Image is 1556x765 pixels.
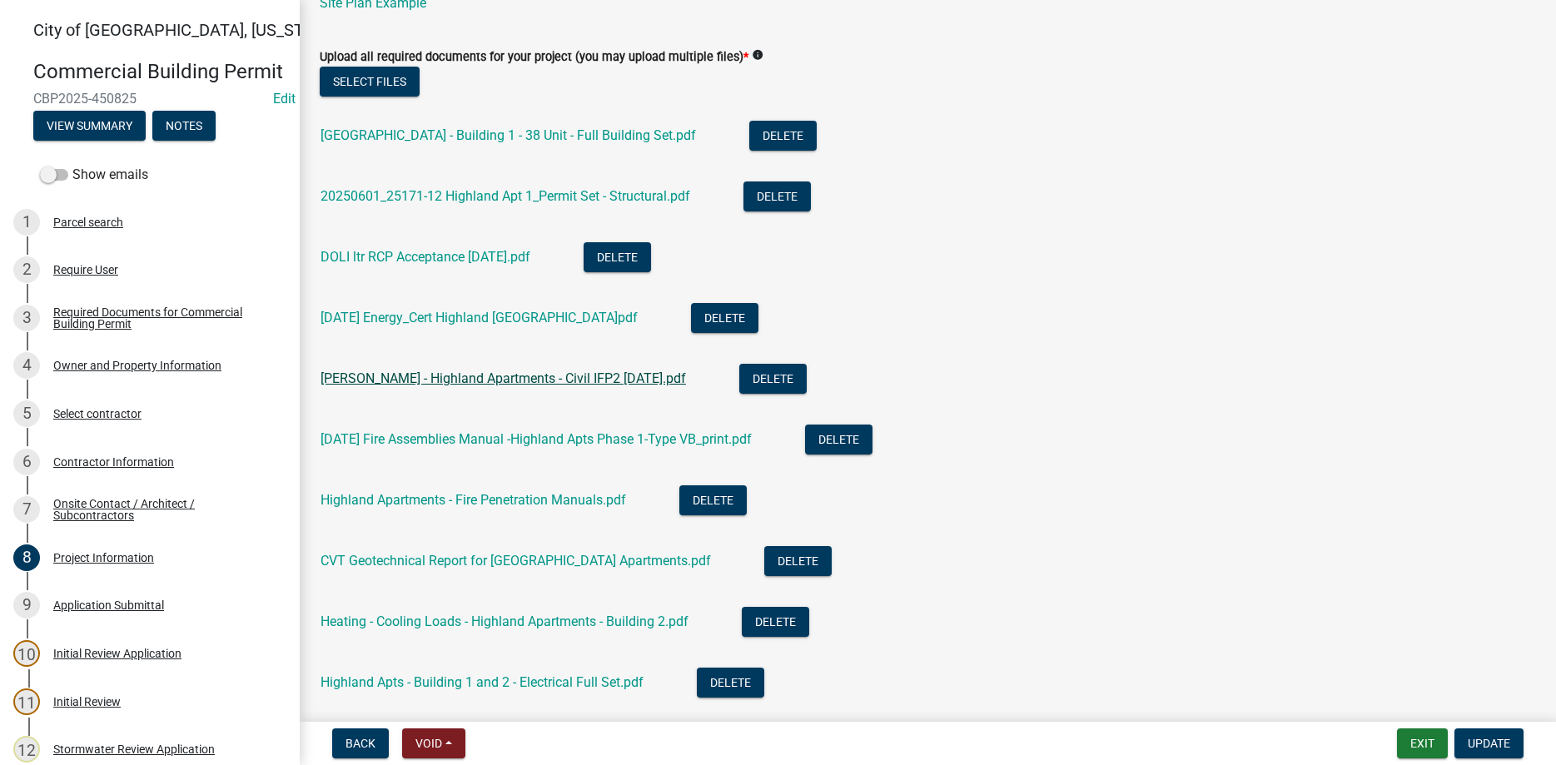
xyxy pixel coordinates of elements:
label: Upload all required documents for your project (you may upload multiple files) [320,52,748,63]
button: Void [402,728,465,758]
button: Delete [679,485,747,515]
i: info [752,49,763,61]
div: Require User [53,264,118,276]
div: Stormwater Review Application [53,743,215,755]
button: Delete [805,425,872,455]
div: Application Submittal [53,599,164,611]
div: Project Information [53,552,154,564]
button: Exit [1397,728,1448,758]
div: 10 [13,640,40,667]
a: CVT Geotechnical Report for [GEOGRAPHIC_DATA] Apartments.pdf [321,553,711,569]
button: Delete [584,242,651,272]
a: [DATE] Energy_Cert Highland [GEOGRAPHIC_DATA]pdf [321,310,638,325]
div: Initial Review [53,696,121,708]
h4: Commercial Building Permit [33,60,286,84]
span: CBP2025-450825 [33,91,266,107]
a: 20250601_25171-12 Highland Apt 1_Permit Set - Structural.pdf [321,188,690,204]
button: Update [1454,728,1524,758]
div: 5 [13,400,40,427]
div: Parcel search [53,216,123,228]
wm-modal-confirm: Delete Document [742,615,809,631]
div: 2 [13,256,40,283]
a: DOLI ltr RCP Acceptance [DATE].pdf [321,249,530,265]
wm-modal-confirm: Delete Document [679,494,747,509]
span: City of [GEOGRAPHIC_DATA], [US_STATE] [33,20,336,40]
a: [DATE] Fire Assemblies Manual -Highland Apts Phase 1-Type VB_print.pdf [321,431,752,447]
div: Initial Review Application [53,648,181,659]
button: Delete [764,546,832,576]
a: [PERSON_NAME] - Highland Apartments - Civil IFP2 [DATE].pdf [321,370,686,386]
div: Owner and Property Information [53,360,221,371]
button: Delete [749,121,817,151]
wm-modal-confirm: Summary [33,120,146,133]
wm-modal-confirm: Delete Document [743,190,811,206]
div: Select contractor [53,408,142,420]
span: Void [415,737,442,750]
a: Heating - Cooling Loads - Highland Apartments - Building 2.pdf [321,613,689,629]
button: Delete [739,364,807,394]
button: Notes [152,111,216,141]
wm-modal-confirm: Delete Document [697,676,764,692]
div: 4 [13,352,40,379]
button: Delete [691,303,758,333]
a: Highland Apartments - Fire Penetration Manuals.pdf [321,492,626,508]
div: 1 [13,209,40,236]
wm-modal-confirm: Delete Document [805,433,872,449]
div: 12 [13,736,40,763]
wm-modal-confirm: Delete Document [584,251,651,266]
wm-modal-confirm: Edit Application Number [273,91,296,107]
a: Edit [273,91,296,107]
div: 6 [13,449,40,475]
wm-modal-confirm: Delete Document [749,129,817,145]
button: Delete [742,607,809,637]
wm-modal-confirm: Delete Document [764,554,832,570]
wm-modal-confirm: Notes [152,120,216,133]
wm-modal-confirm: Delete Document [739,372,807,388]
a: [GEOGRAPHIC_DATA] - Building 1 - 38 Unit - Full Building Set.pdf [321,127,696,143]
div: 8 [13,544,40,571]
button: View Summary [33,111,146,141]
div: 3 [13,305,40,331]
a: Highland Apts - Building 1 and 2 - Electrical Full Set.pdf [321,674,644,690]
button: Back [332,728,389,758]
label: Show emails [40,165,148,185]
span: Update [1468,737,1510,750]
div: 9 [13,592,40,618]
div: Required Documents for Commercial Building Permit [53,306,273,330]
wm-modal-confirm: Delete Document [691,311,758,327]
button: Select files [320,67,420,97]
button: Delete [743,181,811,211]
div: Contractor Information [53,456,174,468]
div: 7 [13,496,40,523]
span: Back [346,737,375,750]
button: Delete [697,668,764,698]
div: Onsite Contact / Architect / Subcontractors [53,498,273,521]
div: 11 [13,688,40,715]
